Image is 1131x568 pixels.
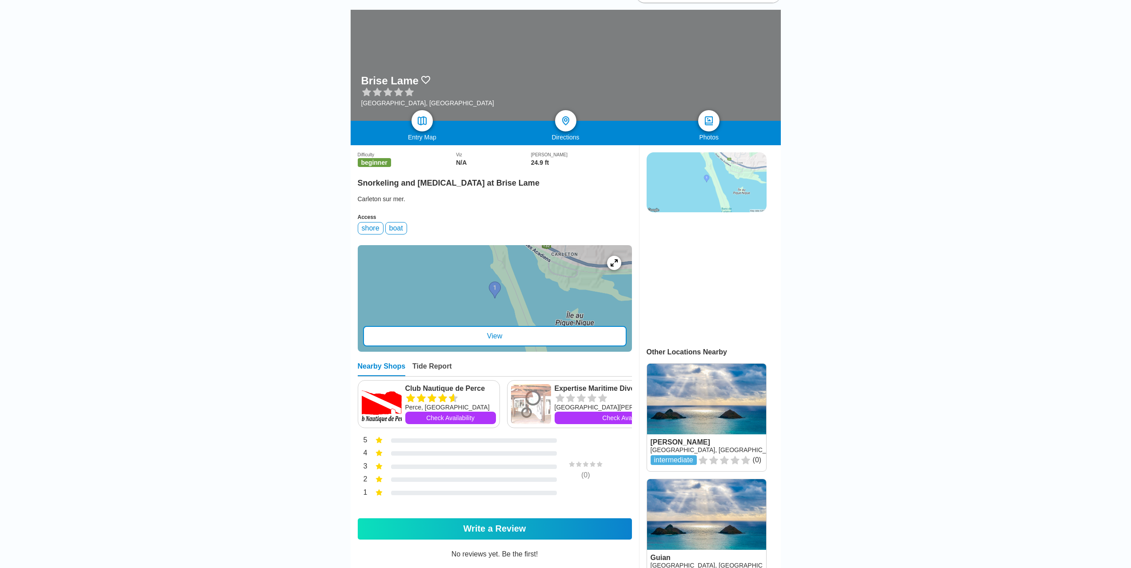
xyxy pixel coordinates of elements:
div: 24.9 ft [531,159,632,166]
img: map [417,115,428,126]
div: Photos [637,134,781,141]
div: Nearby Shops [358,362,406,376]
a: Expertise Maritime Diveteck Inc [555,384,699,393]
a: Club Nautique de Perce [405,384,496,393]
div: 2 [358,474,368,486]
img: photos [703,115,714,126]
div: Perce, [GEOGRAPHIC_DATA] [405,403,496,412]
div: Directions [494,134,637,141]
a: entry mapView [358,245,632,352]
h1: Brise Lame [361,75,419,87]
div: [GEOGRAPHIC_DATA], [GEOGRAPHIC_DATA] [361,99,494,107]
img: Expertise Maritime Diveteck Inc [511,384,551,424]
div: N/A [456,159,531,166]
div: Tide Report [412,362,452,376]
div: shore [358,222,384,234]
div: Difficulty [358,152,456,157]
span: beginner [358,158,391,167]
div: Access [358,214,632,220]
div: 3 [358,461,368,473]
div: [GEOGRAPHIC_DATA][PERSON_NAME], [GEOGRAPHIC_DATA] [555,403,699,412]
div: [PERSON_NAME] [531,152,632,157]
a: photos [698,110,719,131]
div: 4 [358,448,368,460]
a: Check Availability [405,412,496,424]
img: Club Nautique de Perce [362,384,402,424]
div: boat [385,222,407,234]
a: Check Availability [555,412,699,424]
div: Viz [456,152,531,157]
a: map [412,110,433,131]
div: 5 [358,435,368,447]
div: Other Locations Nearby [647,348,781,356]
img: directions [560,115,571,126]
div: View [363,326,627,346]
div: ( 0 ) [552,471,619,479]
div: 1 [358,488,368,499]
a: Write a Review [358,518,632,540]
img: staticmap [647,152,767,212]
div: Carleton sur mer. [358,195,632,203]
h2: Snorkeling and [MEDICAL_DATA] at Brise Lame [358,173,632,188]
div: Entry Map [351,134,494,141]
